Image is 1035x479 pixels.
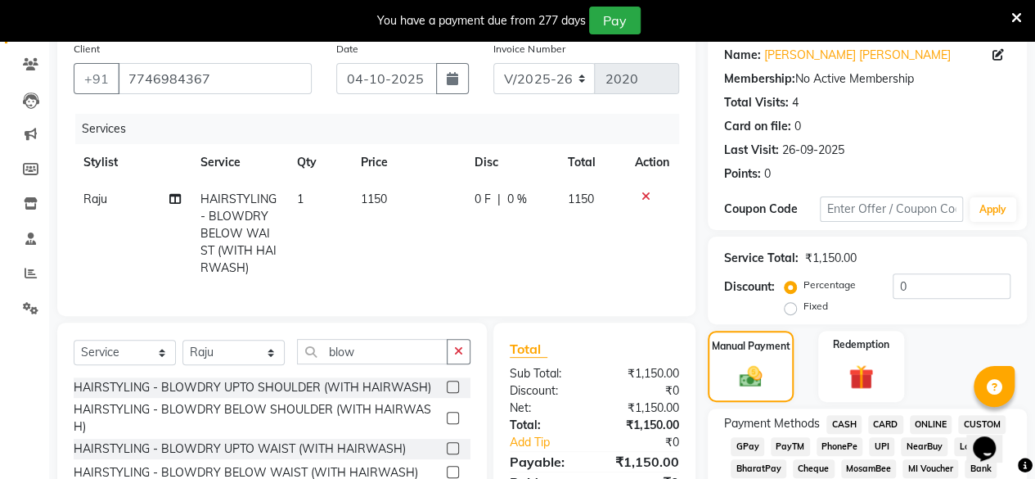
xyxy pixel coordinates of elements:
[803,299,828,314] label: Fixed
[594,452,691,472] div: ₹1,150.00
[869,437,894,456] span: UPI
[724,278,775,296] div: Discount:
[594,365,691,382] div: ₹1,150.00
[497,400,595,417] div: Net:
[732,364,770,390] img: _cash.svg
[724,142,779,159] div: Last Visit:
[74,379,431,396] div: HAIRSTYLING - BLOWDRY UPTO SHOULDER (WITH HAIRWASH)
[287,144,351,181] th: Qty
[803,278,856,292] label: Percentage
[841,459,897,478] span: MosamBee
[594,382,691,400] div: ₹0
[610,434,691,451] div: ₹0
[724,415,820,432] span: Payment Methods
[901,437,947,456] span: NearBuy
[794,118,801,135] div: 0
[507,191,527,208] span: 0 %
[475,191,491,208] span: 0 F
[377,12,586,29] div: You have a payment due from 277 days
[724,201,820,218] div: Coupon Code
[74,144,191,181] th: Stylist
[764,47,951,64] a: [PERSON_NAME] [PERSON_NAME]
[910,415,952,434] span: ONLINE
[954,437,985,456] span: Loan
[74,63,119,94] button: +91
[958,415,1006,434] span: CUSTOM
[782,142,844,159] div: 26-09-2025
[83,192,107,206] span: Raju
[589,7,641,34] button: Pay
[497,191,501,208] span: |
[724,70,1010,88] div: No Active Membership
[724,250,799,267] div: Service Total:
[297,339,448,364] input: Search or Scan
[724,47,761,64] div: Name:
[558,144,625,181] th: Total
[200,192,277,275] span: HAIRSTYLING - BLOWDRY BELOW WAIST (WITH HAIRWASH)
[497,417,595,434] div: Total:
[965,459,997,478] span: Bank
[336,42,358,56] label: Date
[724,165,761,183] div: Points:
[497,382,595,400] div: Discount:
[805,250,857,267] div: ₹1,150.00
[497,365,595,382] div: Sub Total:
[74,441,406,458] div: HAIRSTYLING - BLOWDRY UPTO WAIST (WITH HAIRWASH)
[771,437,810,456] span: PayTM
[75,114,691,144] div: Services
[793,459,835,478] span: Cheque
[351,144,465,181] th: Price
[497,434,610,451] a: Add Tip
[724,70,795,88] div: Membership:
[493,42,565,56] label: Invoice Number
[625,144,679,181] th: Action
[792,94,799,111] div: 4
[568,192,594,206] span: 1150
[902,459,958,478] span: MI Voucher
[966,413,1019,463] iframe: chat widget
[826,415,862,434] span: CASH
[970,197,1016,222] button: Apply
[74,401,440,436] div: HAIRSTYLING - BLOWDRY BELOW SHOULDER (WITH HAIRWASH)
[841,362,881,392] img: _gift.svg
[820,197,963,222] input: Enter Offer / Coupon Code
[497,452,595,472] div: Payable:
[731,437,764,456] span: GPay
[724,118,791,135] div: Card on file:
[118,63,312,94] input: Search by Name/Mobile/Email/Code
[361,192,387,206] span: 1150
[868,415,903,434] span: CARD
[817,437,863,456] span: PhonePe
[724,94,789,111] div: Total Visits:
[594,400,691,417] div: ₹1,150.00
[510,341,547,358] span: Total
[297,192,304,206] span: 1
[764,165,771,183] div: 0
[712,339,790,354] label: Manual Payment
[191,144,286,181] th: Service
[594,417,691,434] div: ₹1,150.00
[731,459,786,478] span: BharatPay
[465,144,558,181] th: Disc
[833,337,889,352] label: Redemption
[74,42,100,56] label: Client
